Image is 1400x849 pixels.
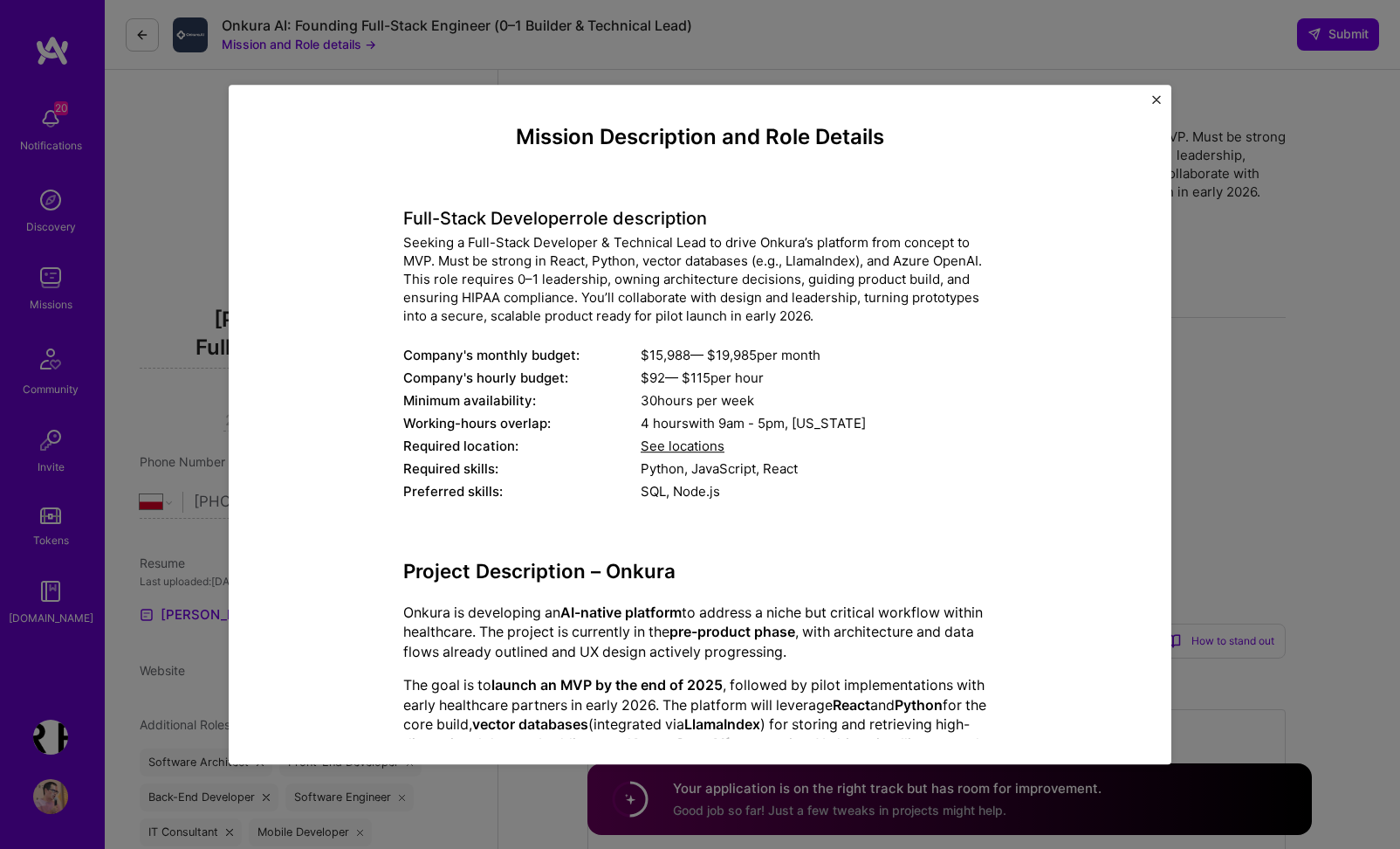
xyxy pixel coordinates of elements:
div: SQL, Node.js [641,483,997,501]
p: Onkura is developing an to address a niche but critical workflow within healthcare. The project i... [403,603,997,661]
h4: Full-Stack Developer role description [403,209,997,230]
strong: Azure OpenAI [631,735,724,753]
div: 4 hours with [US_STATE] [641,415,997,433]
strong: LlamaIndex [684,715,760,733]
div: Working-hours overlap: [403,415,641,433]
div: $ 15,988 — $ 19,985 per month [641,347,997,365]
p: The goal is to , followed by pilot implementations with early healthcare partners in early 2026. ... [403,675,997,773]
button: Close [1152,95,1161,114]
strong: launch an MVP by the end of 2025 [491,676,723,694]
div: Required skills: [403,460,641,479]
strong: Python [895,696,943,714]
strong: vector databases [472,715,588,733]
span: 9am - 5pm , [715,416,792,432]
h3: Project Description – Onkura [403,560,997,583]
span: See locations [641,438,724,455]
div: 30 hours per week [641,392,997,411]
h4: Mission Description and Role Details [403,125,997,150]
strong: pre-product phase [669,624,795,641]
div: Company's hourly budget: [403,369,641,388]
strong: AI-native platform [560,604,682,621]
div: $ 92 — $ 115 per hour [641,369,997,388]
strong: React [833,696,870,714]
div: Python, JavaScript, React [641,460,997,479]
div: Seeking a Full-Stack Developer & Technical Lead to drive Onkura’s platform from concept to MVP. M... [403,234,997,326]
div: Company's monthly budget: [403,347,641,365]
div: Preferred skills: [403,483,641,501]
div: Required location: [403,438,641,456]
div: Minimum availability: [403,392,641,411]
